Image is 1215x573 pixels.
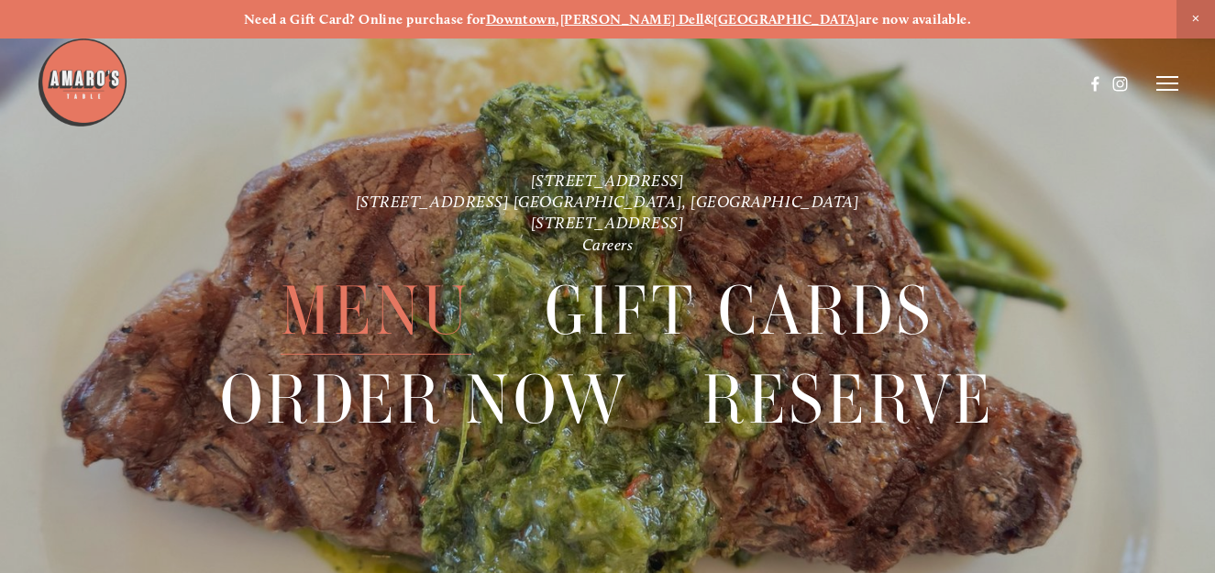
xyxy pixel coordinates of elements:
strong: are now available. [859,11,971,28]
strong: & [704,11,713,28]
span: Gift Cards [545,267,934,355]
a: Reserve [702,356,995,443]
strong: , [556,11,559,28]
span: Order Now [220,356,630,444]
a: [STREET_ADDRESS] [GEOGRAPHIC_DATA], [GEOGRAPHIC_DATA] [356,192,860,211]
a: [PERSON_NAME] Dell [560,11,704,28]
a: Menu [281,267,471,354]
a: [STREET_ADDRESS] [531,213,685,232]
span: Menu [281,267,471,355]
a: [STREET_ADDRESS] [531,170,685,189]
a: Downtown [486,11,557,28]
img: Amaro's Table [37,37,128,128]
span: Reserve [702,356,995,444]
a: Gift Cards [545,267,934,354]
a: Order Now [220,356,630,443]
strong: Need a Gift Card? Online purchase for [244,11,486,28]
a: Careers [582,235,634,254]
a: [GEOGRAPHIC_DATA] [713,11,859,28]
